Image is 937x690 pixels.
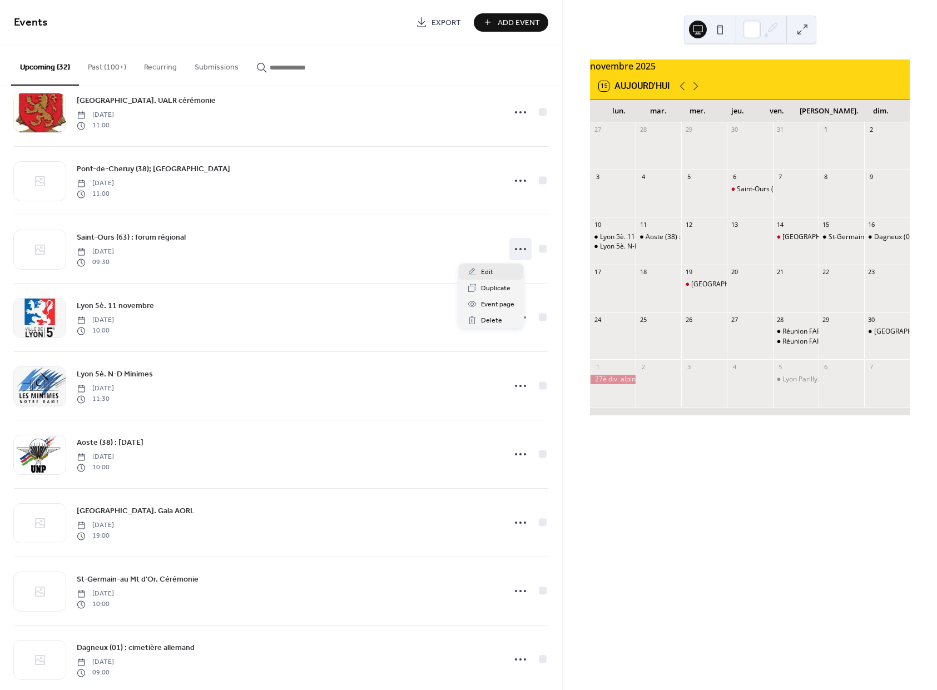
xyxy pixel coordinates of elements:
div: 12 [685,220,693,229]
span: Export [432,17,461,29]
div: 30 [867,315,876,324]
div: Lyon 5è. N-D Minimes [590,242,636,251]
div: 1 [593,363,602,371]
div: 4 [730,363,738,371]
span: Lyon 5è. 11 novembre [77,301,154,312]
span: Aoste (38) : [DATE] [77,438,143,449]
div: Lyon 5è. N-D Minimes [600,242,668,251]
div: 17 [593,268,602,276]
div: Aoste (38) : [DATE] [646,232,704,242]
div: mer. [678,100,717,122]
button: Recurring [135,45,186,85]
div: 2 [867,126,876,134]
div: 16 [867,220,876,229]
a: [GEOGRAPHIC_DATA]. Gala AORL [77,505,195,518]
span: 11:30 [77,394,114,404]
div: jeu. [717,100,757,122]
div: 30 [730,126,738,134]
span: [DATE] [77,453,114,463]
span: [DATE] [77,658,114,668]
div: 29 [685,126,693,134]
div: ven. [757,100,797,122]
div: [GEOGRAPHIC_DATA]. Gala AORL [783,232,886,242]
span: St-Germain-au Mt d'Or. Cérémonie [77,574,199,586]
div: Lyon : Messe FARAC [864,327,910,336]
div: Réunion FARAC [783,337,830,346]
span: [DATE] [77,179,114,189]
span: Edit [481,267,493,279]
div: [PERSON_NAME]. [797,100,861,122]
div: 8 [822,173,830,181]
a: Aoste (38) : [DATE] [77,436,143,449]
div: 28 [639,126,647,134]
div: 6 [822,363,830,371]
div: Lyon. Conf. Défense [681,280,727,289]
div: Réunion FARAC [783,327,830,336]
div: 22 [822,268,830,276]
span: 19:00 [77,531,114,541]
div: 9 [867,173,876,181]
div: 14 [776,220,785,229]
span: [DATE] [77,247,114,257]
span: Dagneux (01) : cimetière allemand [77,643,195,654]
span: [DATE] [77,316,114,326]
div: 19 [685,268,693,276]
span: 10:00 [77,463,114,473]
a: Saint-Ours (63) : forum régional [77,231,186,244]
div: 10 [593,220,602,229]
div: 27 [593,126,602,134]
span: 10:00 [77,326,114,336]
div: lun. [599,100,638,122]
a: [GEOGRAPHIC_DATA]. UALR cérémonie [77,95,216,107]
div: 27 [730,315,738,324]
span: 11:00 [77,121,114,131]
div: Saint-Ours (63) : forum régional [737,185,835,194]
div: 23 [867,268,876,276]
div: 25 [639,315,647,324]
a: Dagneux (01) : cimetière allemand [77,642,195,654]
span: Delete [481,315,502,327]
div: mar. [638,100,678,122]
div: Aoste (38) : 11 Nov. [636,232,681,242]
button: 15Aujourd'hui [595,78,674,94]
div: dim. [861,100,901,122]
div: 1 [822,126,830,134]
span: Duplicate [481,283,510,295]
span: 11:00 [77,189,114,199]
button: Submissions [186,45,247,85]
div: Dagneux (01) : cimetière allemand [864,232,910,242]
span: Event page [481,299,514,311]
span: [DATE] [77,589,114,599]
a: Export [408,13,469,32]
div: Réunion FARAC [773,327,819,336]
span: Lyon 5è. N-D Minimes [77,369,153,381]
span: [DATE] [77,521,114,531]
a: Pont-de-Cheruy (38); [GEOGRAPHIC_DATA] [77,163,230,176]
div: novembre 2025 [590,59,910,73]
span: Events [14,12,48,34]
div: Réunion FARAC [773,337,819,346]
div: 18 [639,268,647,276]
div: 6 [730,173,738,181]
button: Add Event [474,13,548,32]
div: 5 [685,173,693,181]
div: Lyon Parilly. Guerre Algérie [783,375,867,384]
div: Lyon. Gala AORL [773,232,819,242]
div: 15 [822,220,830,229]
a: Lyon 5è. 11 novembre [77,300,154,312]
div: 11 [639,220,647,229]
span: 09:00 [77,668,114,678]
div: 27è div. alpine : expo [590,375,636,384]
div: 13 [730,220,738,229]
div: 28 [776,315,785,324]
div: 4 [639,173,647,181]
div: 29 [822,315,830,324]
div: Lyon 5è. 11 novembre [590,232,636,242]
button: Upcoming (32) [11,45,79,86]
span: [GEOGRAPHIC_DATA]. UALR cérémonie [77,96,216,107]
span: 10:00 [77,599,114,609]
span: [DATE] [77,111,114,121]
div: 31 [776,126,785,134]
div: 7 [867,363,876,371]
